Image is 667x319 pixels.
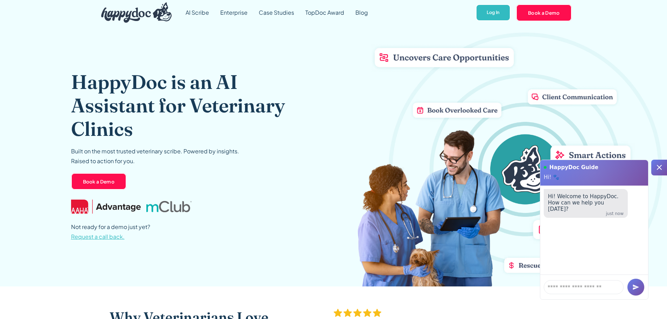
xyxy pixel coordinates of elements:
[101,2,172,23] img: HappyDoc Logo: A happy dog with his ear up, listening.
[96,1,172,25] a: home
[516,4,572,21] a: Book a Demo
[71,222,150,242] p: Not ready for a demo just yet?
[71,173,127,190] a: Book a Demo
[146,201,191,212] img: mclub logo
[71,146,239,166] p: Built on the most trusted veterinary scribe. Powered by insights. Raised to action for you.
[71,70,307,141] h1: HappyDoc is an AI Assistant for Veterinary Clinics
[71,200,141,214] img: AAHA Advantage logo
[71,233,125,240] span: Request a call back.
[476,4,510,21] a: Log In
